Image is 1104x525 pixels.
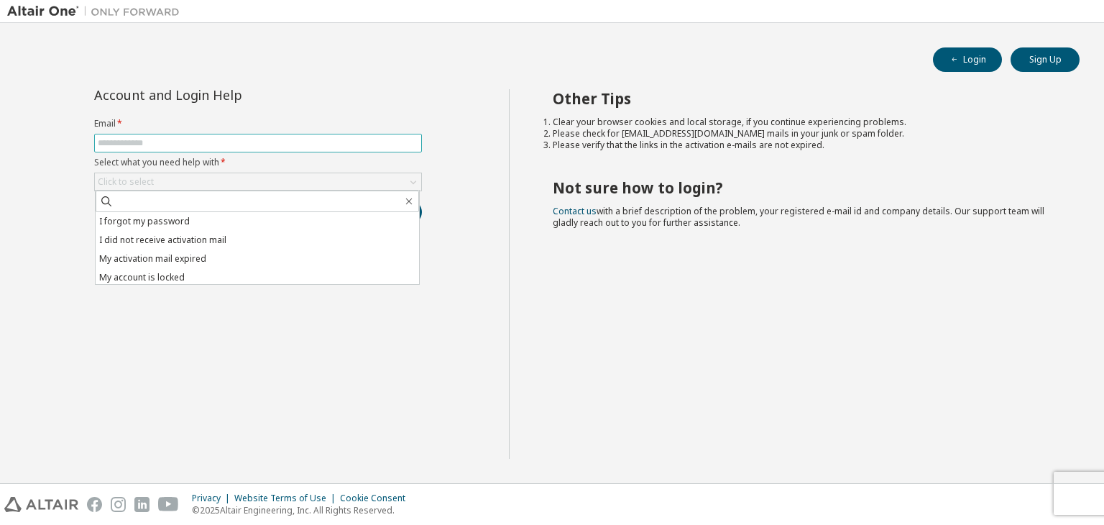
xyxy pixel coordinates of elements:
[933,47,1002,72] button: Login
[553,89,1054,108] h2: Other Tips
[158,497,179,512] img: youtube.svg
[553,128,1054,140] li: Please check for [EMAIL_ADDRESS][DOMAIN_NAME] mails in your junk or spam folder.
[98,176,154,188] div: Click to select
[553,117,1054,128] li: Clear your browser cookies and local storage, if you continue experiencing problems.
[94,89,356,101] div: Account and Login Help
[111,497,126,512] img: instagram.svg
[192,493,234,504] div: Privacy
[553,178,1054,197] h2: Not sure how to login?
[94,118,422,129] label: Email
[340,493,414,504] div: Cookie Consent
[1011,47,1080,72] button: Sign Up
[234,493,340,504] div: Website Terms of Use
[87,497,102,512] img: facebook.svg
[192,504,414,516] p: © 2025 Altair Engineering, Inc. All Rights Reserved.
[553,205,597,217] a: Contact us
[96,212,419,231] li: I forgot my password
[553,205,1044,229] span: with a brief description of the problem, your registered e-mail id and company details. Our suppo...
[4,497,78,512] img: altair_logo.svg
[134,497,149,512] img: linkedin.svg
[94,157,422,168] label: Select what you need help with
[553,140,1054,151] li: Please verify that the links in the activation e-mails are not expired.
[95,173,421,191] div: Click to select
[7,4,187,19] img: Altair One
